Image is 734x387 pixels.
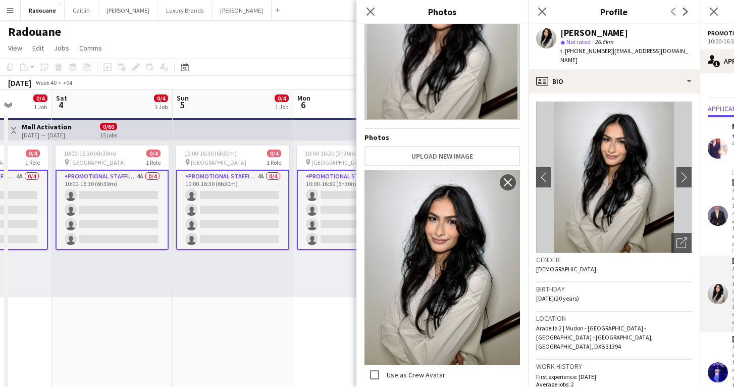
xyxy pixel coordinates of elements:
div: +04 [63,79,72,86]
span: 4 [55,99,67,111]
span: 1 Role [267,159,281,166]
div: 15 jobs [100,130,117,139]
app-job-card: 10:00-16:30 (6h30m)0/4 [GEOGRAPHIC_DATA]1 RolePromotional Staffing (Brand Ambassadors)4A0/410:00-... [297,146,410,250]
button: Radouane [21,1,65,20]
span: [DATE] (20 years) [536,295,579,302]
h1: Radouane [8,24,61,39]
img: Crew photo 782529 [364,170,520,365]
div: Open photos pop-in [671,233,692,253]
button: [PERSON_NAME] [212,1,272,20]
h3: Mall Activation [22,122,72,131]
span: 1 Role [25,159,40,166]
span: Week 40 [33,79,59,86]
span: Arabella 2 | Mudon - [GEOGRAPHIC_DATA] - [GEOGRAPHIC_DATA] - [GEOGRAPHIC_DATA], [GEOGRAPHIC_DATA]... [536,324,653,350]
img: Crew avatar or photo [536,102,692,253]
span: Sat [56,93,67,103]
span: Mon [297,93,310,103]
span: 0/4 [154,94,168,102]
app-job-card: 10:00-16:30 (6h30m)0/4 [GEOGRAPHIC_DATA]1 RolePromotional Staffing (Brand Ambassadors)4A0/410:00-... [176,146,289,250]
a: Comms [75,41,106,55]
h3: Profile [528,5,700,18]
h3: Work history [536,362,692,371]
button: [PERSON_NAME] [98,1,158,20]
span: 6 [296,99,310,111]
span: Jobs [54,43,69,53]
h3: Location [536,314,692,323]
div: [DATE] [8,78,31,88]
div: 1 Job [275,103,288,111]
p: First experience: [DATE] [536,373,692,380]
app-card-role: Promotional Staffing (Brand Ambassadors)4A0/410:00-16:30 (6h30m) [176,170,289,250]
h3: Gender [536,255,692,264]
app-job-card: 10:00-16:30 (6h30m)0/4 [GEOGRAPHIC_DATA]1 RolePromotional Staffing (Brand Ambassadors)4A0/410:00-... [56,146,169,250]
h4: Photos [364,133,520,142]
div: 1 Job [154,103,168,111]
label: Use as Crew Avatar [385,370,445,379]
span: 10:00-16:30 (6h30m) [184,150,237,157]
span: [GEOGRAPHIC_DATA] [311,159,367,166]
div: [PERSON_NAME] [560,28,628,37]
span: 0/60 [100,123,117,130]
h3: Photos [356,5,528,18]
span: 0/4 [275,94,289,102]
button: Luxury Brands [158,1,212,20]
span: [GEOGRAPHIC_DATA] [70,159,126,166]
span: 0/4 [33,94,47,102]
span: 1 Role [146,159,161,166]
span: 26.6km [593,38,615,45]
div: 1 Job [34,103,47,111]
span: 10:00-16:30 (6h30m) [305,150,357,157]
span: 0/4 [146,150,161,157]
div: Bio [528,69,700,93]
span: Comms [79,43,102,53]
span: Sun [177,93,189,103]
a: Edit [28,41,48,55]
a: View [4,41,26,55]
button: Upload new image [364,146,520,166]
h3: Birthday [536,284,692,294]
span: Not rated [566,38,591,45]
span: | [EMAIL_ADDRESS][DOMAIN_NAME] [560,47,688,64]
span: View [8,43,22,53]
div: [DATE] → [DATE] [22,131,72,139]
span: Edit [32,43,44,53]
a: Jobs [50,41,73,55]
span: t. [PHONE_NUMBER] [560,47,613,55]
span: 0/4 [267,150,281,157]
span: 0/4 [26,150,40,157]
app-card-role: Promotional Staffing (Brand Ambassadors)4A0/410:00-16:30 (6h30m) [56,170,169,250]
app-card-role: Promotional Staffing (Brand Ambassadors)4A0/410:00-16:30 (6h30m) [297,170,410,250]
span: 5 [175,99,189,111]
span: [DEMOGRAPHIC_DATA] [536,265,596,273]
span: [GEOGRAPHIC_DATA] [191,159,246,166]
span: 10:00-16:30 (6h30m) [64,150,116,157]
button: Caitlin [65,1,98,20]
